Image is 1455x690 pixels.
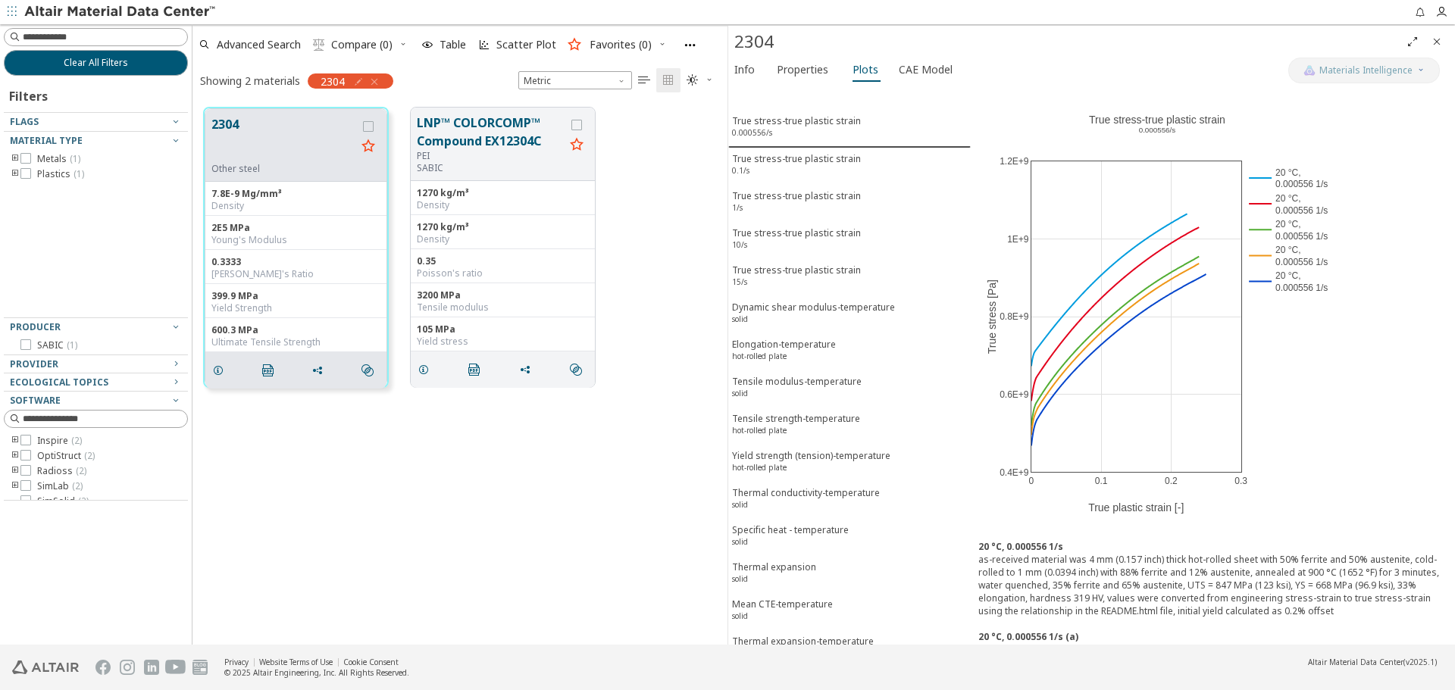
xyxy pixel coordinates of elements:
[417,162,565,174] p: SABIC
[211,268,380,280] div: [PERSON_NAME]'s Ratio
[978,630,1078,643] b: 20 °C, 0.000556 1/s (a)
[728,519,971,556] button: Specific heat - temperaturesolid
[255,355,287,386] button: PDF Download
[259,657,333,667] a: Website Terms of Use
[72,479,83,492] span: ( 2 )
[728,222,971,259] button: True stress-true plastic strain10/s
[411,354,443,385] button: Details
[211,336,380,348] div: Ultimate Tensile Strength
[732,610,748,621] sup: solid
[732,449,890,477] div: Yield strength (tension)-temperature
[590,39,652,50] span: Favorites (0)
[728,333,971,370] button: Elongation-temperaturehot-rolled plate
[662,74,674,86] i: 
[732,314,748,324] sup: solid
[732,388,748,398] sup: solid
[732,276,747,287] sup: 15/s
[37,480,83,492] span: SimLab
[732,523,849,551] div: Specific heat - temperature
[205,355,237,386] button: Details
[728,556,971,593] button: Thermal expansionsolid
[37,153,80,165] span: Metals
[732,375,862,403] div: Tensile modulus-temperature
[64,57,128,69] span: Clear All Filters
[313,39,325,51] i: 
[732,635,874,663] div: Thermal expansion-temperature
[728,185,971,222] button: True stress-true plastic strain1/s
[732,499,748,510] sup: solid
[570,364,582,376] i: 
[211,222,380,234] div: 2E5 MPa
[732,573,748,584] sup: solid
[1308,657,1437,667] div: (v2025.1)
[417,233,589,245] div: Density
[10,480,20,492] i: toogle group
[728,593,971,630] button: Mean CTE-temperaturesolid
[732,462,787,473] sup: hot-rolled plate
[70,152,80,165] span: ( 1 )
[76,464,86,477] span: ( 2 )
[10,320,61,333] span: Producer
[728,370,971,407] button: Tensile modulus-temperaturesolid
[728,407,971,445] button: Tensile strength-temperaturehot-rolled plate
[732,202,743,213] sup: 1/s
[10,153,20,165] i: toogle group
[732,114,861,142] div: True stress-true plastic strain
[978,540,1063,553] b: 20 °C, 0.000556 1/s
[355,355,386,386] button: Similar search
[518,71,632,89] div: Unit System
[37,435,82,447] span: Inspire
[200,73,300,88] div: Showing 2 materials
[734,30,1400,54] div: 2304
[1288,58,1440,83] button: AI CopilotMaterials Intelligence
[681,68,720,92] button: Theme
[728,110,971,148] button: True stress-true plastic strain0.000556/s
[732,152,861,180] div: True stress-true plastic strain
[978,553,1447,617] div: as-received material was 4 mm (0.157 inch) thick hot-rolled sheet with 50% ferrite and 50% austen...
[638,74,650,86] i: 
[1308,657,1403,667] span: Altair Material Data Center
[734,58,755,82] span: Info
[321,74,345,88] span: 2304
[10,435,20,447] i: toogle group
[331,39,393,50] span: Compare (0)
[74,167,84,180] span: ( 1 )
[732,338,836,366] div: Elongation-temperature
[853,58,878,82] span: Plots
[211,115,356,163] button: 2304
[4,355,188,373] button: Provider
[211,234,380,246] div: Young's Modulus
[4,132,188,150] button: Material Type
[1425,30,1449,54] button: Close
[496,39,556,50] span: Scatter Plot
[732,412,860,440] div: Tensile strength-temperature
[732,226,861,254] div: True stress-true plastic strain
[211,302,380,314] div: Yield Strength
[732,598,833,626] div: Mean CTE-temperature
[732,560,816,589] div: Thermal expansion
[4,392,188,410] button: Software
[728,148,971,185] button: True stress-true plastic strain0.1/s
[10,376,108,389] span: Ecological Topics
[728,482,971,519] button: Thermal conductivity-temperaturesolid
[417,114,565,150] button: LNP™ COLORCOMP™ Compound EX12304C
[71,434,82,447] span: ( 2 )
[1400,30,1425,54] button: Full Screen
[732,165,749,176] sup: 0.1/s
[732,301,895,329] div: Dynamic shear modulus-temperature
[417,336,589,348] div: Yield stress
[192,96,727,645] div: grid
[777,58,828,82] span: Properties
[37,168,84,180] span: Plastics
[512,354,544,385] button: Share
[1303,64,1316,76] img: AI Copilot
[84,449,95,462] span: ( 2 )
[462,354,493,385] button: PDF Download
[211,256,380,268] div: 0.3333
[217,39,301,50] span: Advanced Search
[305,355,336,386] button: Share
[732,239,747,250] sup: 10/s
[4,373,188,392] button: Ecological Topics
[417,323,589,336] div: 105 MPa
[4,50,188,76] button: Clear All Filters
